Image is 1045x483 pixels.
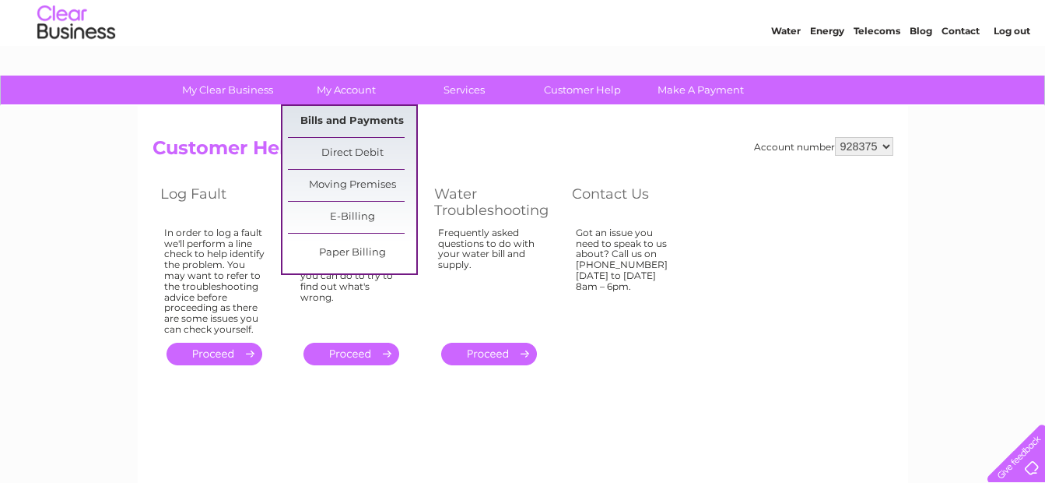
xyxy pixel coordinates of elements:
a: Paper Billing [288,238,416,269]
a: Energy [810,66,844,78]
a: . [303,343,399,365]
h2: Customer Help [153,137,893,167]
a: . [167,343,262,365]
a: Services [400,76,528,104]
a: Make A Payment [636,76,765,104]
a: Telecoms [854,66,900,78]
div: Clear Business is a trading name of Verastar Limited (registered in [GEOGRAPHIC_DATA] No. 3667643... [156,9,891,76]
a: E-Billing [288,202,416,233]
a: Direct Debit [288,138,416,169]
a: Bills and Payments [288,106,416,137]
th: Water Troubleshooting [426,182,564,223]
a: Log out [994,66,1030,78]
a: My Account [282,76,410,104]
div: Frequently asked questions to do with your water bill and supply. [438,227,541,329]
a: Contact [942,66,980,78]
div: In order to log a fault we'll perform a line check to help identify the problem. You may want to ... [164,227,265,335]
div: Account number [754,137,893,156]
a: Customer Help [518,76,647,104]
a: . [441,343,537,365]
a: Blog [910,66,932,78]
a: 0333 014 3131 [752,8,859,27]
a: Moving Premises [288,170,416,201]
img: logo.png [37,41,116,88]
a: Water [771,66,801,78]
th: Contact Us [564,182,700,223]
div: Got an issue you need to speak to us about? Call us on [PHONE_NUMBER] [DATE] to [DATE] 8am – 6pm. [576,227,677,329]
div: If you're having problems with your phone there are some simple checks you can do to try to find ... [300,227,403,329]
th: Log Fault [153,182,289,223]
a: My Clear Business [163,76,292,104]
